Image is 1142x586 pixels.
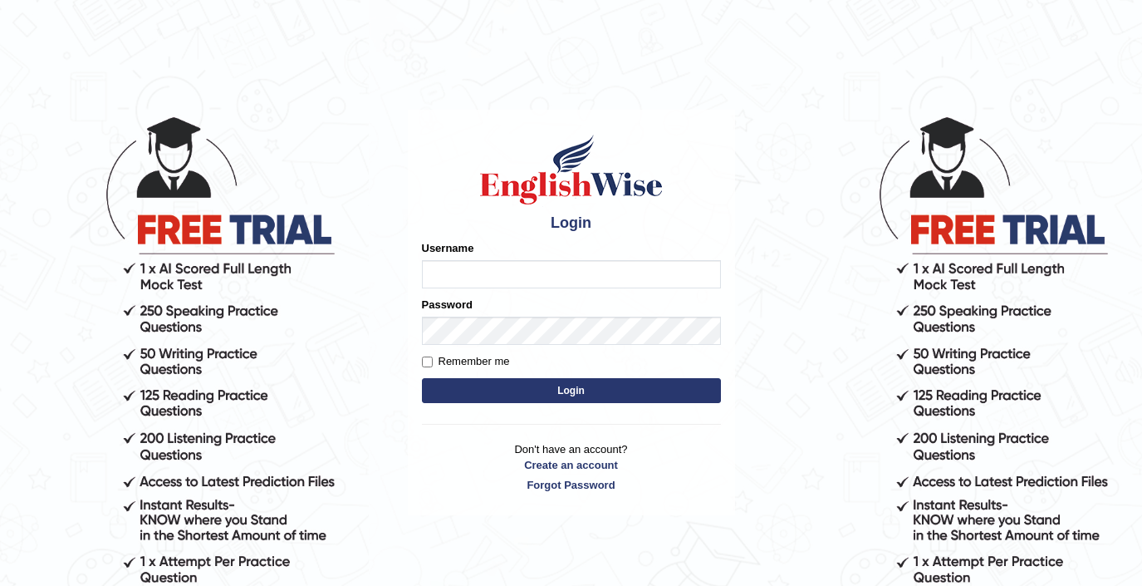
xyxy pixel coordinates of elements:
img: Logo of English Wise sign in for intelligent practice with AI [477,132,666,207]
label: Username [422,240,474,256]
p: Don't have an account? [422,441,721,493]
label: Password [422,297,473,313]
button: Login [422,378,721,403]
h4: Login [422,215,721,232]
label: Remember me [422,353,510,370]
a: Forgot Password [422,477,721,493]
a: Create an account [422,457,721,473]
input: Remember me [422,357,433,367]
